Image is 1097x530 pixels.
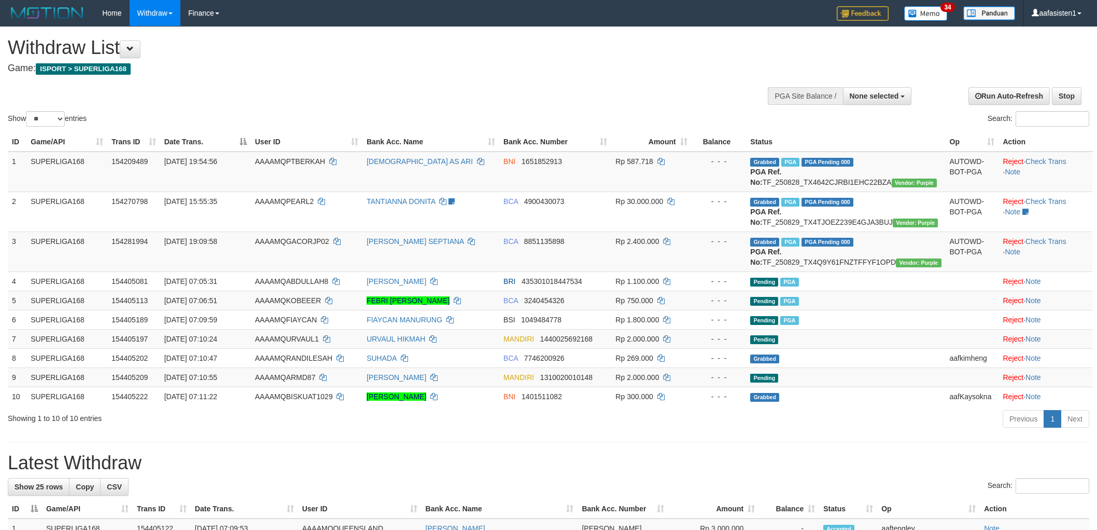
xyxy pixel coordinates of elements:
span: Pending [750,297,778,306]
span: Rp 1.100.000 [615,277,659,286]
td: · [998,329,1093,348]
td: SUPERLIGA168 [26,387,107,406]
td: SUPERLIGA168 [26,329,107,348]
td: AUTOWD-BOT-PGA [946,192,999,232]
span: PGA Pending [801,198,853,207]
span: Copy 4900430073 to clipboard [524,197,565,206]
td: 4 [8,271,26,291]
a: [PERSON_NAME] [367,277,426,286]
span: AAAAMQABDULLAH8 [255,277,329,286]
span: ISPORT > SUPERLIGA168 [36,63,131,75]
th: Op: activate to sort column ascending [946,132,999,152]
a: Stop [1052,87,1081,105]
span: CSV [107,483,122,491]
span: Grabbed [750,158,779,167]
select: Showentries [26,111,65,127]
button: None selected [843,87,912,105]
th: Trans ID: activate to sort column ascending [133,499,191,519]
a: Reject [1003,157,1023,166]
a: Note [1025,296,1041,305]
a: Check Trans [1025,157,1066,166]
td: · [998,368,1093,387]
span: [DATE] 07:06:51 [164,296,217,305]
span: Marked by aafandaneth [780,297,798,306]
a: Note [1025,392,1041,401]
span: Copy 1401511082 to clipboard [522,392,562,401]
span: Marked by aafchhiseyha [781,158,799,167]
td: · [998,348,1093,368]
td: · · [998,192,1093,232]
td: · · [998,232,1093,271]
td: 2 [8,192,26,232]
a: Reject [1003,316,1023,324]
th: Date Trans.: activate to sort column descending [160,132,251,152]
span: Rp 269.000 [615,354,653,362]
td: 10 [8,387,26,406]
td: TF_250829_TX4Q9Y61FNZTFFYF1OPD [746,232,945,271]
a: Reject [1003,237,1023,246]
span: Marked by aafromsomean [780,278,798,287]
span: Grabbed [750,198,779,207]
span: Copy 1049484778 to clipboard [521,316,561,324]
span: [DATE] 07:10:55 [164,373,217,382]
span: Vendor URL: https://trx4.1velocity.biz [893,219,938,227]
div: - - - [696,295,742,306]
td: · [998,271,1093,291]
a: CSV [100,478,129,496]
span: 154281994 [111,237,148,246]
th: Balance: activate to sort column ascending [759,499,819,519]
span: Grabbed [750,238,779,247]
span: Rp 1.800.000 [615,316,659,324]
div: - - - [696,334,742,344]
span: AAAAMQARMD87 [255,373,316,382]
td: 9 [8,368,26,387]
span: MANDIRI [503,335,534,343]
div: - - - [696,156,742,167]
span: AAAAMQGACORJP02 [255,237,329,246]
a: Reject [1003,277,1023,286]
a: FEBRI [PERSON_NAME] [367,296,449,305]
img: panduan.png [963,6,1015,20]
span: Pending [750,335,778,344]
a: Check Trans [1025,237,1066,246]
span: 154270798 [111,197,148,206]
span: Rp 2.000.000 [615,335,659,343]
td: 3 [8,232,26,271]
td: TF_250829_TX4TJOEZ239E4GJA3BUJ [746,192,945,232]
span: Marked by aafchoeunmanni [780,316,798,325]
span: AAAAMQPTBERKAH [255,157,325,166]
span: [DATE] 15:55:35 [164,197,217,206]
span: Rp 587.718 [615,157,653,166]
td: · [998,310,1093,329]
th: Game/API: activate to sort column ascending [26,132,107,152]
th: Trans ID: activate to sort column ascending [107,132,160,152]
a: Note [1025,277,1041,286]
span: Copy 8851135898 to clipboard [524,237,565,246]
span: Rp 750.000 [615,296,653,305]
div: - - - [696,196,742,207]
td: 5 [8,291,26,310]
td: 6 [8,310,26,329]
span: AAAAMQFIAYCAN [255,316,317,324]
a: SUHADA [367,354,397,362]
label: Show entries [8,111,87,127]
span: AAAAMQBISKUAT1029 [255,392,333,401]
span: Copy 3240454326 to clipboard [524,296,565,305]
span: 154405222 [111,392,148,401]
a: [PERSON_NAME] [367,373,426,382]
td: 8 [8,348,26,368]
span: 154405197 [111,335,148,343]
span: Vendor URL: https://trx4.1velocity.biz [892,179,937,187]
td: SUPERLIGA168 [26,310,107,329]
span: Copy 1651852913 to clipboard [522,157,562,166]
span: BCA [503,197,518,206]
td: · [998,387,1093,406]
span: 154405209 [111,373,148,382]
span: Copy 7746200926 to clipboard [524,354,565,362]
div: Showing 1 to 10 of 10 entries [8,409,449,424]
a: URVAUL HIKMAH [367,335,425,343]
th: Bank Acc. Number: activate to sort column ascending [499,132,611,152]
td: · · [998,152,1093,192]
span: BCA [503,237,518,246]
span: BCA [503,296,518,305]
